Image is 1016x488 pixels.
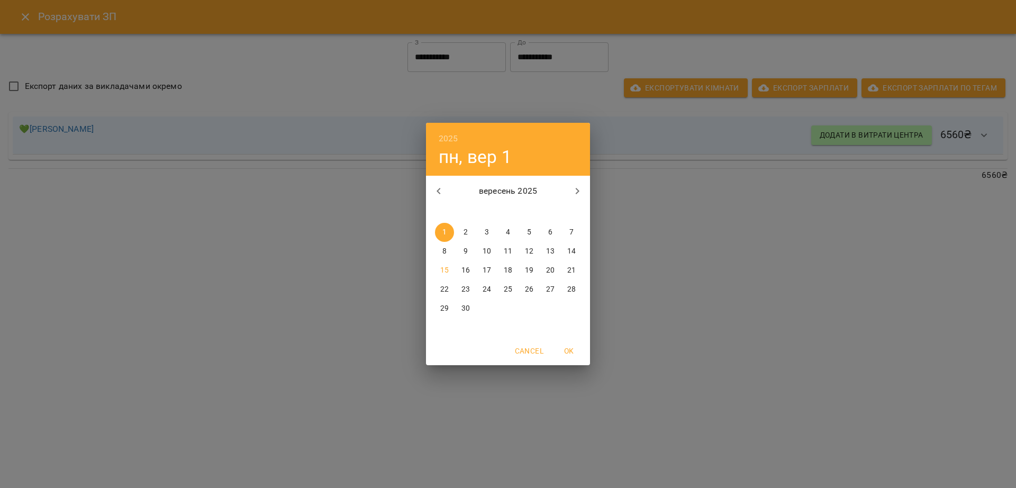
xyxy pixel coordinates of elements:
[456,207,475,218] span: вт
[515,345,543,357] span: Cancel
[439,146,512,168] button: пн, вер 1
[548,227,552,238] p: 6
[562,242,581,261] button: 14
[556,345,582,357] span: OK
[527,227,531,238] p: 5
[456,242,475,261] button: 9
[435,280,454,299] button: 22
[504,265,512,276] p: 18
[562,280,581,299] button: 28
[541,223,560,242] button: 6
[567,265,576,276] p: 21
[520,280,539,299] button: 26
[440,265,449,276] p: 15
[464,246,468,257] p: 9
[456,223,475,242] button: 2
[520,261,539,280] button: 19
[483,284,491,295] p: 24
[562,261,581,280] button: 21
[569,227,574,238] p: 7
[562,207,581,218] span: нд
[498,280,518,299] button: 25
[504,284,512,295] p: 25
[456,280,475,299] button: 23
[541,242,560,261] button: 13
[567,284,576,295] p: 28
[483,265,491,276] p: 17
[461,284,470,295] p: 23
[440,303,449,314] p: 29
[435,261,454,280] button: 15
[477,223,496,242] button: 3
[511,341,548,360] button: Cancel
[546,265,555,276] p: 20
[506,227,510,238] p: 4
[477,242,496,261] button: 10
[525,265,533,276] p: 19
[439,131,458,146] button: 2025
[435,207,454,218] span: пн
[435,223,454,242] button: 1
[498,223,518,242] button: 4
[504,246,512,257] p: 11
[456,261,475,280] button: 16
[456,299,475,318] button: 30
[520,207,539,218] span: пт
[525,246,533,257] p: 12
[498,261,518,280] button: 18
[546,284,555,295] p: 27
[461,265,470,276] p: 16
[464,227,468,238] p: 2
[562,223,581,242] button: 7
[541,261,560,280] button: 20
[461,303,470,314] p: 30
[477,261,496,280] button: 17
[520,223,539,242] button: 5
[546,246,555,257] p: 13
[567,246,576,257] p: 14
[442,227,447,238] p: 1
[435,299,454,318] button: 29
[483,246,491,257] p: 10
[541,280,560,299] button: 27
[485,227,489,238] p: 3
[498,207,518,218] span: чт
[435,242,454,261] button: 8
[552,341,586,360] button: OK
[541,207,560,218] span: сб
[440,284,449,295] p: 22
[498,242,518,261] button: 11
[451,185,565,197] p: вересень 2025
[520,242,539,261] button: 12
[477,207,496,218] span: ср
[442,246,447,257] p: 8
[525,284,533,295] p: 26
[477,280,496,299] button: 24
